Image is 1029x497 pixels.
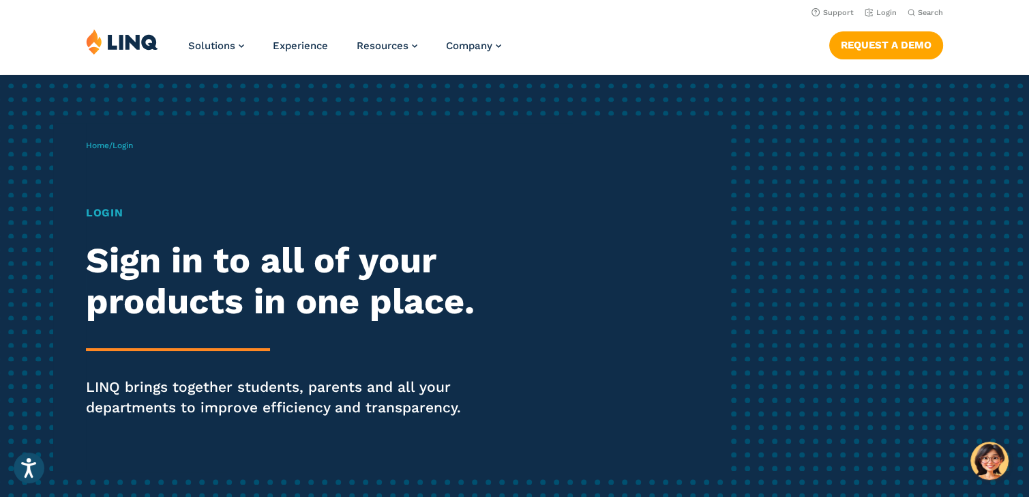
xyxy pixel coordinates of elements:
[908,8,943,18] button: Open Search Bar
[86,377,482,418] p: LINQ brings together students, parents and all your departments to improve efficiency and transpa...
[188,40,244,52] a: Solutions
[188,40,235,52] span: Solutions
[273,40,328,52] a: Experience
[865,8,897,17] a: Login
[86,141,109,150] a: Home
[811,8,854,17] a: Support
[446,40,501,52] a: Company
[918,8,943,17] span: Search
[113,141,133,150] span: Login
[970,442,1009,480] button: Hello, have a question? Let’s chat.
[446,40,492,52] span: Company
[86,141,133,150] span: /
[86,205,482,221] h1: Login
[188,29,501,74] nav: Primary Navigation
[357,40,417,52] a: Resources
[829,29,943,59] nav: Button Navigation
[829,31,943,59] a: Request a Demo
[86,29,158,55] img: LINQ | K‑12 Software
[86,240,482,322] h2: Sign in to all of your products in one place.
[357,40,408,52] span: Resources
